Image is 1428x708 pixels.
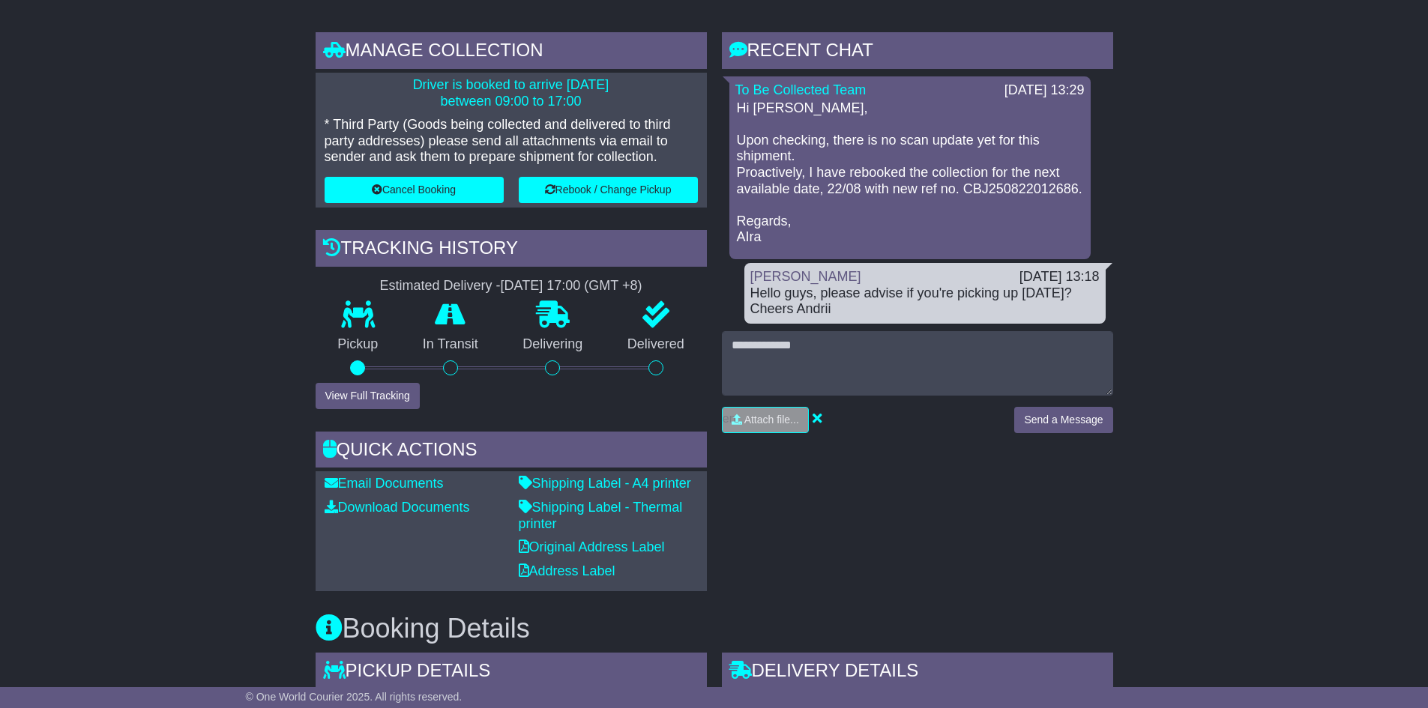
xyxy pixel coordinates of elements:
[1014,407,1112,433] button: Send a Message
[325,476,444,491] a: Email Documents
[750,285,1100,318] div: Hello guys, please advise if you're picking up [DATE]? Cheers Andrii
[501,336,606,353] p: Delivering
[325,117,698,166] p: * Third Party (Goods being collected and delivered to third party addresses) please send all atta...
[316,32,707,73] div: Manage collection
[400,336,501,353] p: In Transit
[316,336,401,353] p: Pickup
[735,82,867,97] a: To Be Collected Team
[325,500,470,515] a: Download Documents
[316,653,707,693] div: Pickup Details
[519,563,615,578] a: Address Label
[722,32,1113,73] div: RECENT CHAT
[737,100,1083,246] p: Hi [PERSON_NAME], Upon checking, there is no scan update yet for this shipment. Proactively, I ha...
[605,336,707,353] p: Delivered
[722,653,1113,693] div: Delivery Details
[316,432,707,472] div: Quick Actions
[519,177,698,203] button: Rebook / Change Pickup
[1004,82,1085,99] div: [DATE] 13:29
[316,614,1113,644] h3: Booking Details
[519,539,665,554] a: Original Address Label
[325,77,698,109] p: Driver is booked to arrive [DATE] between 09:00 to 17:00
[519,500,683,531] a: Shipping Label - Thermal printer
[750,269,861,284] a: [PERSON_NAME]
[316,278,707,294] div: Estimated Delivery -
[325,177,504,203] button: Cancel Booking
[316,230,707,270] div: Tracking history
[519,476,691,491] a: Shipping Label - A4 printer
[246,691,463,703] span: © One World Courier 2025. All rights reserved.
[1019,269,1100,285] div: [DATE] 13:18
[316,383,420,409] button: View Full Tracking
[501,278,642,294] div: [DATE] 17:00 (GMT +8)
